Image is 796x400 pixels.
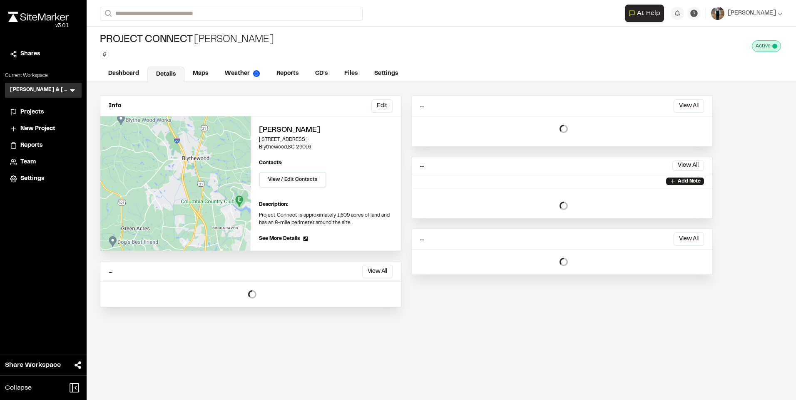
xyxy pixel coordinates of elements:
p: Blythewood , SC 29016 [259,143,393,151]
span: Shares [20,49,40,59]
span: See More Details [259,235,300,242]
a: Details [147,67,184,82]
p: ... [109,267,112,276]
span: New Project [20,124,55,133]
h3: [PERSON_NAME] & [PERSON_NAME] [10,86,68,94]
a: Reports [268,66,307,81]
button: View All [362,265,393,278]
p: Info [109,101,121,111]
span: Team [20,158,36,167]
p: Add Note [678,178,701,185]
p: ... [420,161,424,170]
span: Projects [20,108,44,117]
a: Projects [10,108,77,117]
button: Edit [371,99,393,113]
a: CD's [307,66,336,81]
p: Description: [259,201,393,208]
span: AI Help [637,8,660,18]
p: Current Workspace [5,72,82,79]
div: This project is active and counting against your active project count. [752,40,781,52]
span: Settings [20,174,44,183]
p: [STREET_ADDRESS] [259,136,393,143]
p: ... [420,235,424,244]
h2: [PERSON_NAME] [259,125,393,136]
button: Search [100,7,115,20]
a: Team [10,158,77,167]
span: Collapse [5,383,32,393]
a: Weather [216,66,268,81]
a: Files [336,66,366,81]
span: [PERSON_NAME] [728,9,776,18]
button: Open AI Assistant [625,5,664,22]
button: View / Edit Contacts [259,172,326,188]
div: [PERSON_NAME] [100,33,274,47]
a: Settings [10,174,77,183]
img: rebrand.png [8,12,69,22]
p: Contacts: [259,159,282,167]
button: View All [674,232,704,246]
a: Reports [10,141,77,150]
span: Project Connect [100,33,192,47]
button: View All [672,160,704,170]
span: This project is active and counting against your active project count. [772,44,777,49]
p: ... [420,101,424,111]
a: Maps [184,66,216,81]
span: Active [756,42,771,50]
button: View All [674,99,704,113]
a: Settings [366,66,406,81]
button: Edit Tags [100,50,109,59]
button: [PERSON_NAME] [711,7,783,20]
img: precipai.png [253,70,260,77]
span: Share Workspace [5,360,61,370]
div: Open AI Assistant [625,5,667,22]
a: Shares [10,49,77,59]
p: Project Connect is approximately 1,609 acres of land and has an 8-mile perimeter around the site. [259,212,393,227]
div: Oh geez...please don't... [8,22,69,30]
a: New Project [10,124,77,133]
a: Dashboard [100,66,147,81]
img: User [711,7,724,20]
span: Reports [20,141,42,150]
